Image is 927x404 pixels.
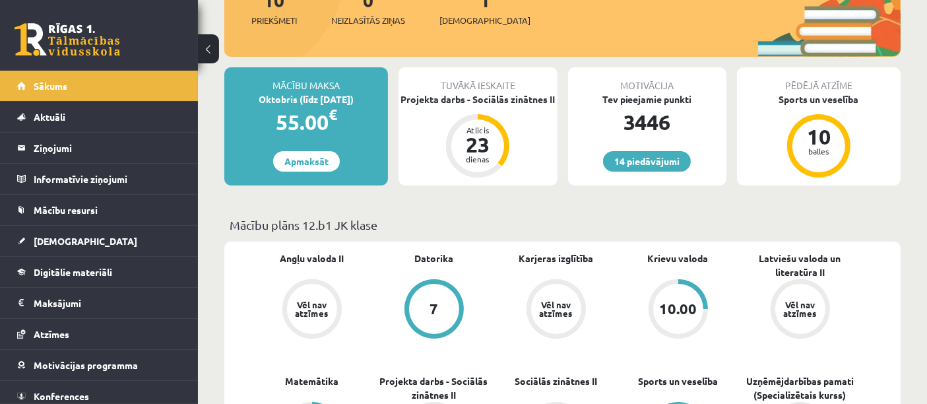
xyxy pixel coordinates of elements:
[34,111,65,123] span: Aktuāli
[399,67,557,92] div: Tuvākā ieskaite
[414,252,453,265] a: Datorika
[399,92,557,180] a: Projekta darbs - Sociālās zinātnes II Atlicis 23 dienas
[519,252,593,265] a: Karjeras izglītība
[399,92,557,106] div: Projekta darbs - Sociālās zinātnes II
[273,151,340,172] a: Apmaksāt
[17,226,181,256] a: [DEMOGRAPHIC_DATA]
[458,134,497,155] div: 23
[739,252,861,279] a: Latviešu valoda un literatūra II
[34,328,69,340] span: Atzīmes
[373,374,495,402] a: Projekta darbs - Sociālās zinātnes II
[568,92,726,106] div: Tev pieejamie punkti
[34,288,181,318] legend: Maksājumi
[739,279,861,341] a: Vēl nav atzīmes
[251,279,373,341] a: Vēl nav atzīmes
[15,23,120,56] a: Rīgas 1. Tālmācības vidusskola
[782,300,819,318] div: Vēl nav atzīmes
[373,279,495,341] a: 7
[515,374,597,388] a: Sociālās zinātnes II
[17,350,181,380] a: Motivācijas programma
[34,204,98,216] span: Mācību resursi
[224,106,388,138] div: 55.00
[638,374,718,388] a: Sports un veselība
[568,67,726,92] div: Motivācija
[17,133,181,163] a: Ziņojumi
[648,252,709,265] a: Krievu valoda
[34,359,138,371] span: Motivācijas programma
[799,147,839,155] div: balles
[329,105,337,124] span: €
[17,288,181,318] a: Maksājumi
[17,102,181,132] a: Aktuāli
[17,164,181,194] a: Informatīvie ziņojumi
[538,300,575,318] div: Vēl nav atzīmes
[294,300,331,318] div: Vēl nav atzīmes
[34,390,89,402] span: Konferences
[737,67,901,92] div: Pēdējā atzīme
[739,374,861,402] a: Uzņēmējdarbības pamati (Specializētais kurss)
[603,151,691,172] a: 14 piedāvājumi
[285,374,338,388] a: Matemātika
[799,126,839,147] div: 10
[659,302,697,316] div: 10.00
[34,266,112,278] span: Digitālie materiāli
[737,92,901,180] a: Sports un veselība 10 balles
[230,216,895,234] p: Mācību plāns 12.b1 JK klase
[251,14,297,27] span: Priekšmeti
[34,133,181,163] legend: Ziņojumi
[17,71,181,101] a: Sākums
[34,164,181,194] legend: Informatīvie ziņojumi
[331,14,405,27] span: Neizlasītās ziņas
[34,80,67,92] span: Sākums
[617,279,739,341] a: 10.00
[458,126,497,134] div: Atlicis
[17,195,181,225] a: Mācību resursi
[17,319,181,349] a: Atzīmes
[280,252,344,265] a: Angļu valoda II
[34,235,137,247] span: [DEMOGRAPHIC_DATA]
[224,67,388,92] div: Mācību maksa
[737,92,901,106] div: Sports un veselība
[495,279,617,341] a: Vēl nav atzīmes
[439,14,530,27] span: [DEMOGRAPHIC_DATA]
[224,92,388,106] div: Oktobris (līdz [DATE])
[17,257,181,287] a: Digitālie materiāli
[568,106,726,138] div: 3446
[430,302,438,316] div: 7
[458,155,497,163] div: dienas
